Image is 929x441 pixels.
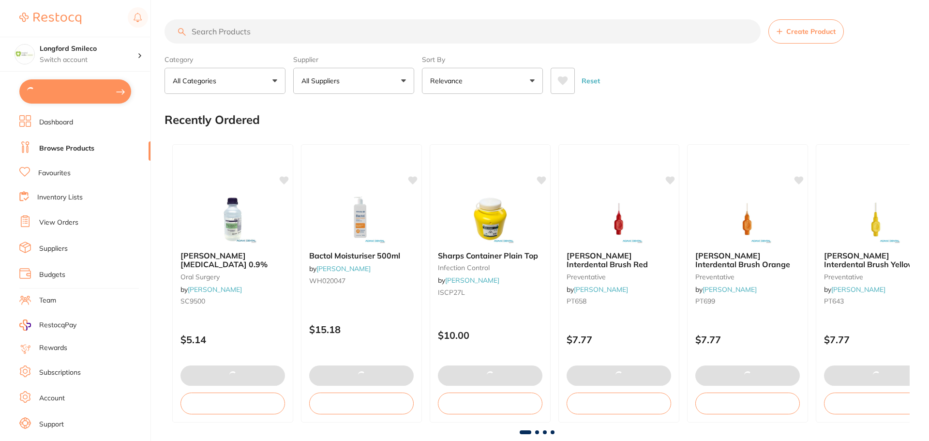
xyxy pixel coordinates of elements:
p: All Suppliers [301,76,344,86]
a: [PERSON_NAME] [316,264,371,273]
a: Account [39,394,65,403]
label: Category [165,55,285,64]
label: Sort By [422,55,543,64]
p: $7.77 [567,334,671,345]
b: Tepe Interdental Brush Orange [695,251,800,269]
button: Reset [579,68,603,94]
img: Restocq Logo [19,13,81,24]
p: All Categories [173,76,220,86]
img: RestocqPay [19,319,31,331]
span: by [180,285,242,294]
img: Longford Smileco [15,45,34,64]
small: infection control [438,264,542,272]
span: RestocqPay [39,320,76,330]
p: $5.14 [180,334,285,345]
small: ISCP27L [438,289,542,296]
p: Switch account [40,55,137,65]
span: by [567,285,628,294]
p: $7.77 [695,334,800,345]
img: Sharps Container Plain Top [459,195,522,243]
a: Support [39,420,64,429]
small: PT643 [824,297,929,305]
a: Restocq Logo [19,7,81,30]
button: All Categories [165,68,285,94]
span: by [824,285,885,294]
small: PT658 [567,297,671,305]
p: Relevance [430,76,466,86]
a: RestocqPay [19,319,76,331]
small: PT699 [695,297,800,305]
img: Bactol Moisturiser 500ml [330,195,393,243]
a: Dashboard [39,118,73,127]
b: Baxter Sodium Chloride 0.9% [180,251,285,269]
a: [PERSON_NAME] [574,285,628,294]
span: Create Product [786,28,836,35]
b: Sharps Container Plain Top [438,251,542,260]
a: View Orders [39,218,78,228]
b: Bactol Moisturiser 500ml [309,251,414,260]
a: [PERSON_NAME] [703,285,757,294]
a: [PERSON_NAME] [188,285,242,294]
label: Supplier [293,55,414,64]
span: by [438,276,499,285]
span: by [309,264,371,273]
button: Relevance [422,68,543,94]
a: Budgets [39,270,65,280]
a: [PERSON_NAME] [445,276,499,285]
h4: Longford Smileco [40,44,137,54]
small: preventative [567,273,671,281]
img: Tepe Interdental Brush Red [587,195,650,243]
a: Suppliers [39,244,68,254]
a: Subscriptions [39,368,81,378]
small: oral surgery [180,273,285,281]
b: Tepe Interdental Brush Red [567,251,671,269]
a: Favourites [38,168,71,178]
a: Inventory Lists [37,193,83,202]
small: WH020047 [309,277,414,285]
a: Browse Products [39,144,94,153]
img: Tepe Interdental Brush Orange [716,195,779,243]
a: Team [39,296,56,305]
a: Rewards [39,343,67,353]
span: by [695,285,757,294]
small: preventative [695,273,800,281]
img: TePe Interdental Brush Yellow [845,195,908,243]
button: Create Product [768,19,844,44]
img: Baxter Sodium Chloride 0.9% [201,195,264,243]
small: SC9500 [180,297,285,305]
input: Search Products [165,19,761,44]
h2: Recently Ordered [165,113,260,127]
p: $10.00 [438,330,542,341]
button: All Suppliers [293,68,414,94]
a: [PERSON_NAME] [831,285,885,294]
b: TePe Interdental Brush Yellow [824,251,929,269]
p: $15.18 [309,324,414,335]
small: preventative [824,273,929,281]
p: $7.77 [824,334,929,345]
